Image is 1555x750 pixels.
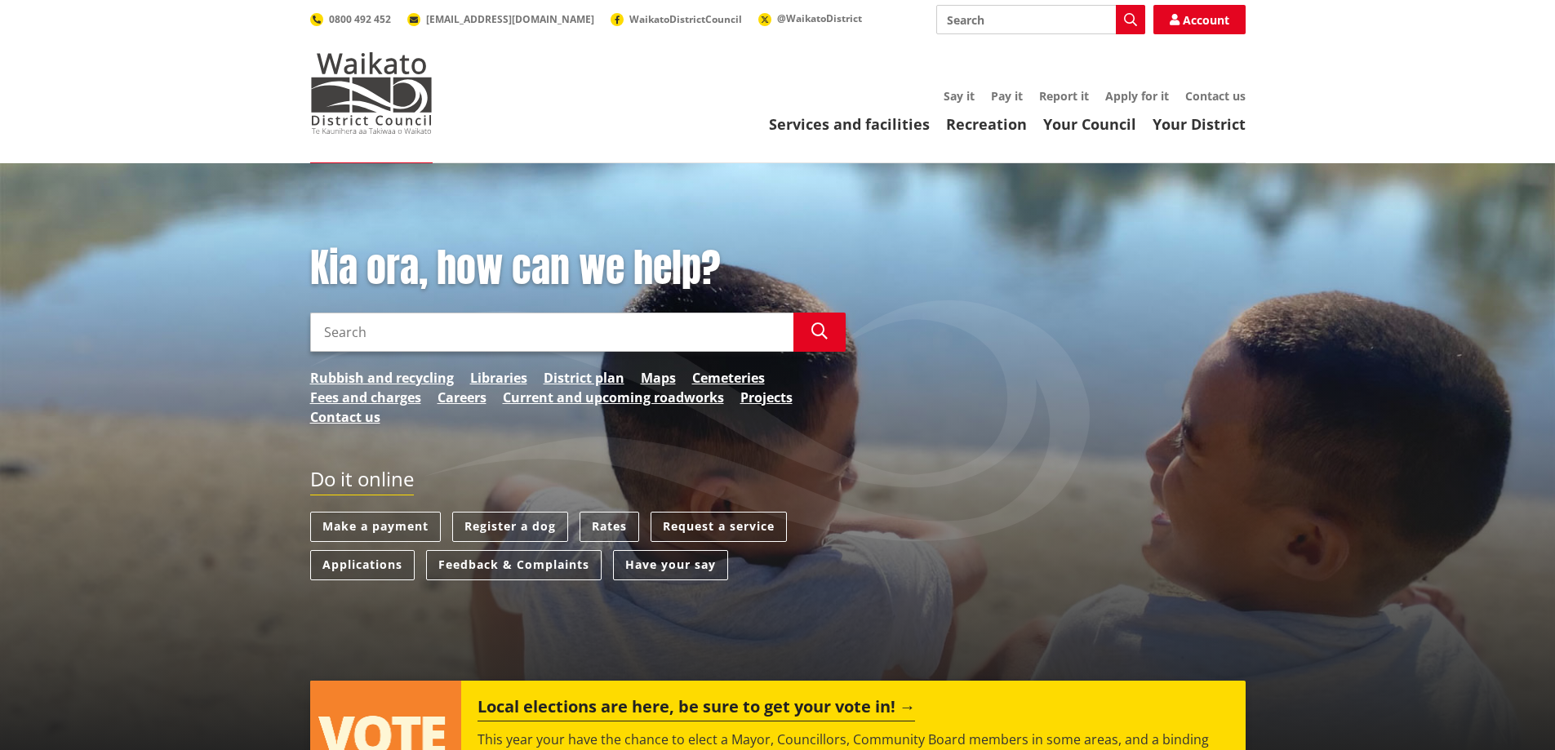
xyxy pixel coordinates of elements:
[641,368,676,388] a: Maps
[991,88,1023,104] a: Pay it
[407,12,594,26] a: [EMAIL_ADDRESS][DOMAIN_NAME]
[452,512,568,542] a: Register a dog
[310,245,846,292] h1: Kia ora, how can we help?
[329,12,391,26] span: 0800 492 452
[1039,88,1089,104] a: Report it
[503,388,724,407] a: Current and upcoming roadworks
[946,114,1027,134] a: Recreation
[310,388,421,407] a: Fees and charges
[310,468,414,496] h2: Do it online
[478,697,915,721] h2: Local elections are here, be sure to get your vote in!
[426,550,602,580] a: Feedback & Complaints
[310,512,441,542] a: Make a payment
[629,12,742,26] span: WaikatoDistrictCouncil
[740,388,793,407] a: Projects
[651,512,787,542] a: Request a service
[944,88,975,104] a: Say it
[692,368,765,388] a: Cemeteries
[1105,88,1169,104] a: Apply for it
[310,313,793,352] input: Search input
[611,12,742,26] a: WaikatoDistrictCouncil
[936,5,1145,34] input: Search input
[758,11,862,25] a: @WaikatoDistrict
[769,114,930,134] a: Services and facilities
[613,550,728,580] a: Have your say
[777,11,862,25] span: @WaikatoDistrict
[426,12,594,26] span: [EMAIL_ADDRESS][DOMAIN_NAME]
[1153,5,1246,34] a: Account
[580,512,639,542] a: Rates
[310,368,454,388] a: Rubbish and recycling
[310,550,415,580] a: Applications
[438,388,486,407] a: Careers
[1043,114,1136,134] a: Your Council
[1185,88,1246,104] a: Contact us
[1153,114,1246,134] a: Your District
[544,368,624,388] a: District plan
[310,407,380,427] a: Contact us
[310,12,391,26] a: 0800 492 452
[470,368,527,388] a: Libraries
[310,52,433,134] img: Waikato District Council - Te Kaunihera aa Takiwaa o Waikato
